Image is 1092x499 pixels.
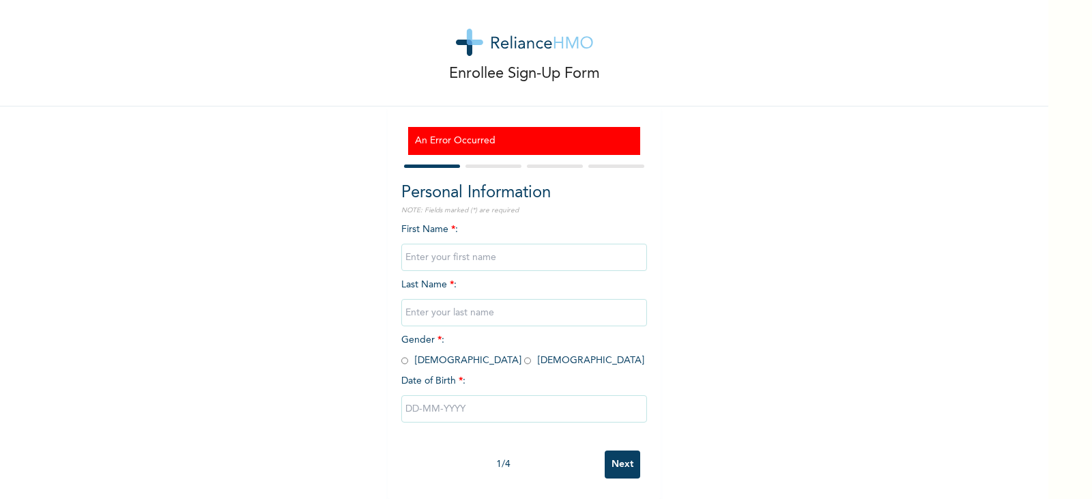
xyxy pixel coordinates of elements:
p: NOTE: Fields marked (*) are required [401,205,647,216]
input: Enter your last name [401,299,647,326]
span: Last Name : [401,280,647,317]
input: Next [605,451,640,479]
img: logo [456,29,593,56]
input: DD-MM-YYYY [401,395,647,423]
input: Enter your first name [401,244,647,271]
p: Enrollee Sign-Up Form [449,63,600,85]
span: Gender : [DEMOGRAPHIC_DATA] [DEMOGRAPHIC_DATA] [401,335,644,365]
div: 1 / 4 [401,457,605,472]
h2: Personal Information [401,181,647,205]
span: First Name : [401,225,647,262]
span: Date of Birth : [401,374,465,388]
h3: An Error Occurred [415,134,633,148]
